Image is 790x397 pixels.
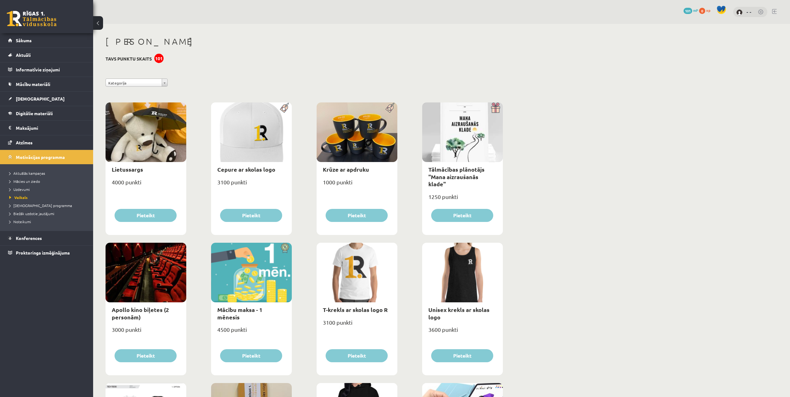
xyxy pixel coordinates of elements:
a: Mācību materiāli [8,77,85,91]
div: 3000 punkti [106,324,186,340]
a: Noteikumi [9,219,87,224]
h1: [PERSON_NAME] [106,36,503,47]
a: Krūze ar apdruku [323,166,369,173]
a: Mācies un ziedo [9,178,87,184]
span: Sākums [16,38,32,43]
img: - - [736,9,743,16]
a: Informatīvie ziņojumi [8,62,85,77]
img: Dāvana ar pārsteigumu [489,102,503,113]
a: Proktoringa izmēģinājums [8,246,85,260]
a: T-krekls ar skolas logo R [323,306,388,313]
button: Pieteikt [326,209,388,222]
div: 101 [154,54,164,63]
a: Cepure ar skolas logo [217,166,275,173]
span: Digitālie materiāli [16,111,53,116]
a: Lietussargs [112,166,143,173]
div: 3600 punkti [422,324,503,340]
span: xp [706,8,710,13]
a: Veikals [9,195,87,200]
span: Aktuālās kampaņas [9,171,45,176]
div: 3100 punkti [211,177,292,192]
a: Biežāk uzdotie jautājumi [9,211,87,216]
a: [DEMOGRAPHIC_DATA] [8,92,85,106]
a: Konferences [8,231,85,245]
div: 1000 punkti [317,177,397,192]
span: Proktoringa izmēģinājums [16,250,70,255]
span: Konferences [16,235,42,241]
span: Mācību materiāli [16,81,50,87]
button: Pieteikt [115,349,177,362]
span: Motivācijas programma [16,154,65,160]
span: Aktuāli [16,52,31,58]
div: 4000 punkti [106,177,186,192]
span: Veikals [9,195,28,200]
legend: Maksājumi [16,121,85,135]
span: [DEMOGRAPHIC_DATA] programma [9,203,72,208]
a: Sākums [8,33,85,47]
button: Pieteikt [115,209,177,222]
span: Mācies un ziedo [9,179,40,184]
a: Mācību maksa - 1 mēnesis [217,306,262,320]
button: Pieteikt [326,349,388,362]
span: 101 [684,8,692,14]
a: Unisex krekls ar skolas logo [428,306,490,320]
span: Uzdevumi [9,187,30,192]
a: Uzdevumi [9,187,87,192]
div: 1250 punkti [422,192,503,207]
a: [DEMOGRAPHIC_DATA] programma [9,203,87,208]
div: 3100 punkti [317,317,397,333]
span: 0 [699,8,705,14]
button: Pieteikt [220,349,282,362]
h3: Tavs punktu skaits [106,56,152,61]
span: Noteikumi [9,219,31,224]
img: Populāra prece [278,102,292,113]
img: Populāra prece [383,102,397,113]
button: Pieteikt [431,349,493,362]
a: - - [747,9,752,15]
a: Tālmācības plānotājs "Mana aizraušanās klade" [428,166,485,187]
span: Biežāk uzdotie jautājumi [9,211,54,216]
a: Atzīmes [8,135,85,150]
span: Kategorija [108,79,159,87]
button: Pieteikt [431,209,493,222]
button: Pieteikt [220,209,282,222]
a: Aktuālās kampaņas [9,170,87,176]
a: 0 xp [699,8,713,13]
a: Rīgas 1. Tālmācības vidusskola [7,11,56,26]
a: Motivācijas programma [8,150,85,164]
span: [DEMOGRAPHIC_DATA] [16,96,65,102]
div: 4500 punkti [211,324,292,340]
span: mP [693,8,698,13]
a: 101 mP [684,8,698,13]
a: Maksājumi [8,121,85,135]
a: Aktuāli [8,48,85,62]
legend: Informatīvie ziņojumi [16,62,85,77]
a: Kategorija [106,79,168,87]
a: Apollo kino biļetes (2 personām) [112,306,169,320]
img: Atlaide [278,243,292,253]
a: Digitālie materiāli [8,106,85,120]
span: Atzīmes [16,140,33,145]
